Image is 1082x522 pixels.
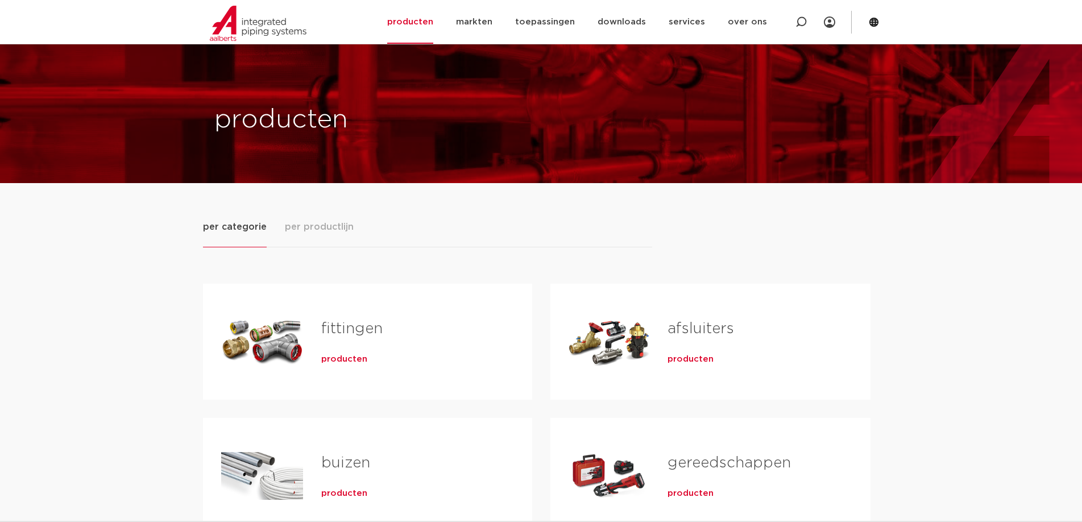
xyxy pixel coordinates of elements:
h1: producten [214,102,536,138]
a: producten [668,488,714,499]
a: buizen [321,455,370,470]
a: producten [321,488,367,499]
span: per productlijn [285,220,354,234]
a: afsluiters [668,321,734,336]
span: per categorie [203,220,267,234]
a: gereedschappen [668,455,791,470]
a: producten [321,354,367,365]
a: fittingen [321,321,383,336]
a: producten [668,354,714,365]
